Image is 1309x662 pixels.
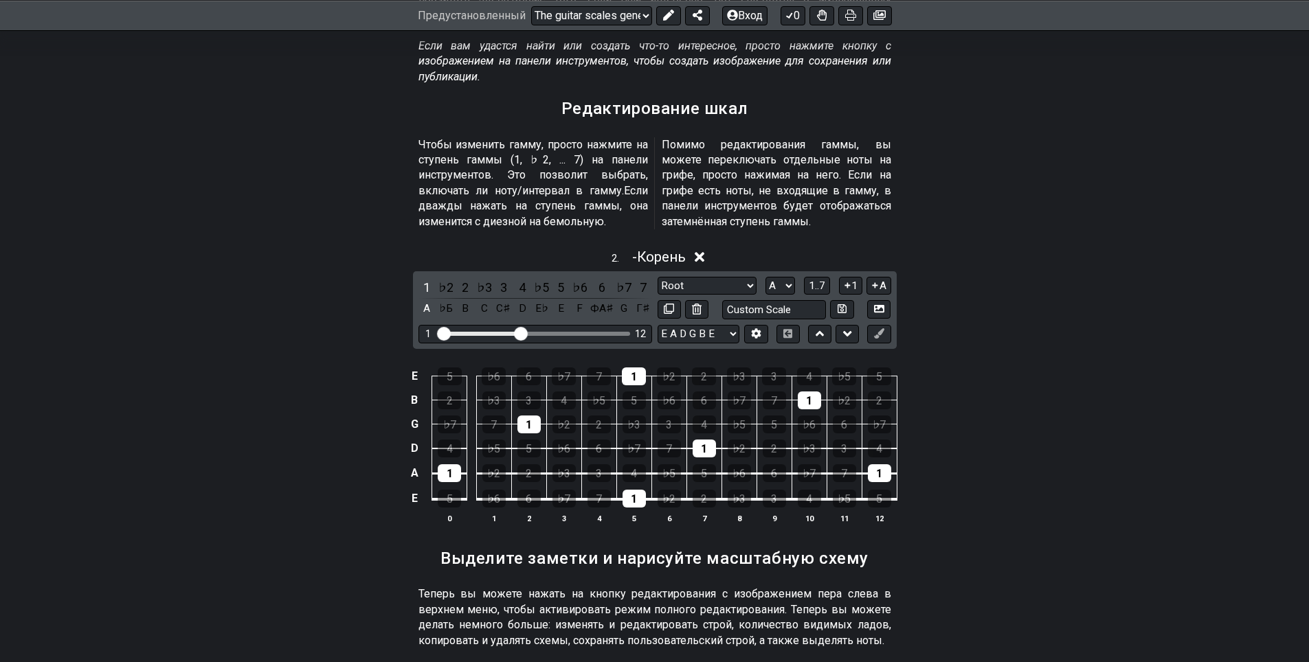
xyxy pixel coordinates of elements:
[763,415,786,433] div: 5
[839,277,862,295] button: 1
[868,391,891,409] div: 2
[456,299,474,318] div: переключить класс высоты тона
[534,280,549,295] ya-tr-span: ♭5
[623,490,646,507] div: 1
[623,464,646,482] div: 4
[412,369,418,383] ya-tr-span: E
[517,464,541,482] div: 2
[809,5,834,25] button: Переключение ловкости для всех наборов
[692,367,716,385] div: 2
[693,415,716,433] div: 4
[411,393,418,407] ya-tr-span: B
[833,415,856,433] div: 6
[873,418,886,431] ya-tr-span: ♭7
[557,418,570,431] ya-tr-span: ♭2
[867,300,891,319] button: Создать Образ
[838,5,863,25] button: С принтами
[634,278,652,297] div: переключить степень масштабирования
[533,299,550,318] div: переключить класс высоты тона
[827,511,862,525] th: 11
[658,440,681,457] div: 7
[662,492,675,505] ya-tr-span: ♭2
[592,394,605,407] ya-tr-span: ♭5
[495,278,513,297] div: переключить степень масштабирования
[432,511,467,525] th: 0
[590,299,614,318] div: переключить класс высоты тона
[588,415,611,433] div: 2
[662,138,891,228] ya-tr-span: Помимо редактирования гаммы, вы можете переключать отдельные ноты на грифе, просто нажимая на нег...
[763,490,786,507] div: 3
[867,325,891,343] button: Сначала нажмите «Изменить пресет», чтобы включить редактирование маркеров
[792,511,827,525] th: 10
[833,464,856,482] div: 7
[476,278,493,297] div: переключить степень масштабирования
[546,511,581,525] th: 3
[462,302,469,315] ya-tr-span: B
[803,442,816,455] ya-tr-span: ♭3
[487,492,500,505] ya-tr-span: ♭6
[732,492,746,505] ya-tr-span: ♭3
[685,5,710,25] button: Поделиться Предустановкой
[588,440,611,457] div: 6
[418,9,526,22] span: Предустановленный
[477,280,492,295] ya-tr-span: ♭3
[797,367,821,385] div: 4
[531,5,652,25] select: Предустановленный
[809,279,825,292] span: 1..7
[658,325,739,343] select: Настройка
[763,391,786,409] div: 7
[616,511,651,525] th: 5
[738,9,763,22] ya-tr-span: Вход
[866,277,891,295] button: A
[658,277,757,295] select: Масштаб
[482,415,506,433] div: 7
[514,278,532,297] div: переключить степень масштабирования
[627,442,640,455] ya-tr-span: ♭7
[557,442,570,455] ya-tr-span: ♭6
[616,280,631,295] ya-tr-span: ♭7
[732,394,746,407] ya-tr-span: ♭7
[577,302,583,315] ya-tr-span: F
[418,39,891,83] ya-tr-span: Если вам удастся найти или создать что-то интересное, просто нажмите кнопку с изображением на пан...
[588,464,611,482] div: 3
[476,299,493,318] div: переключить класс высоты тона
[776,325,800,343] button: Переключение горизонтального просмотра аккордов
[781,5,805,25] button: 0
[552,299,570,318] div: переключить класс высоты тона
[552,278,570,297] div: переключить степень масштабирования
[418,138,648,197] ya-tr-span: Чтобы изменить гамму, просто нажмите на ступень гаммы (1, ♭2, ... 7) на панели инструментов. Это ...
[765,277,795,295] select: Тоник /Корень
[804,277,830,295] button: 1..7
[620,302,627,315] ya-tr-span: G
[830,300,853,319] button: Храните определенный пользователем масштаб
[622,367,646,385] div: 1
[511,511,546,525] th: 2
[693,490,716,507] div: 2
[722,5,768,25] button: Вход
[763,440,786,457] div: 2
[693,440,716,457] div: 1
[412,492,418,505] ya-tr-span: E
[456,278,474,297] div: переключить степень масштабирования
[571,278,589,297] div: переключить степень масштабирования
[623,391,646,409] div: 5
[732,418,746,431] ya-tr-span: ♭5
[440,549,869,568] ya-tr-span: Выделите заметки и нарисуйте масштабную схему
[487,370,500,383] ya-tr-span: ♭6
[732,442,746,455] ya-tr-span: ♭2
[561,99,748,118] ya-tr-span: Редактирование шкал
[612,251,632,266] span: 2 .
[686,511,721,525] th: 7
[615,278,633,297] div: переключить степень масштабирования
[868,490,891,507] div: 5
[581,511,616,525] th: 4
[535,302,548,315] ya-tr-span: E♭
[636,302,650,315] ya-tr-span: Г♯
[496,302,511,315] ya-tr-span: С♯
[557,370,570,383] ya-tr-span: ♭7
[662,467,675,480] ya-tr-span: ♭5
[763,464,786,482] div: 6
[662,394,675,407] ya-tr-span: ♭6
[880,279,886,292] ya-tr-span: A
[438,440,461,457] div: 4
